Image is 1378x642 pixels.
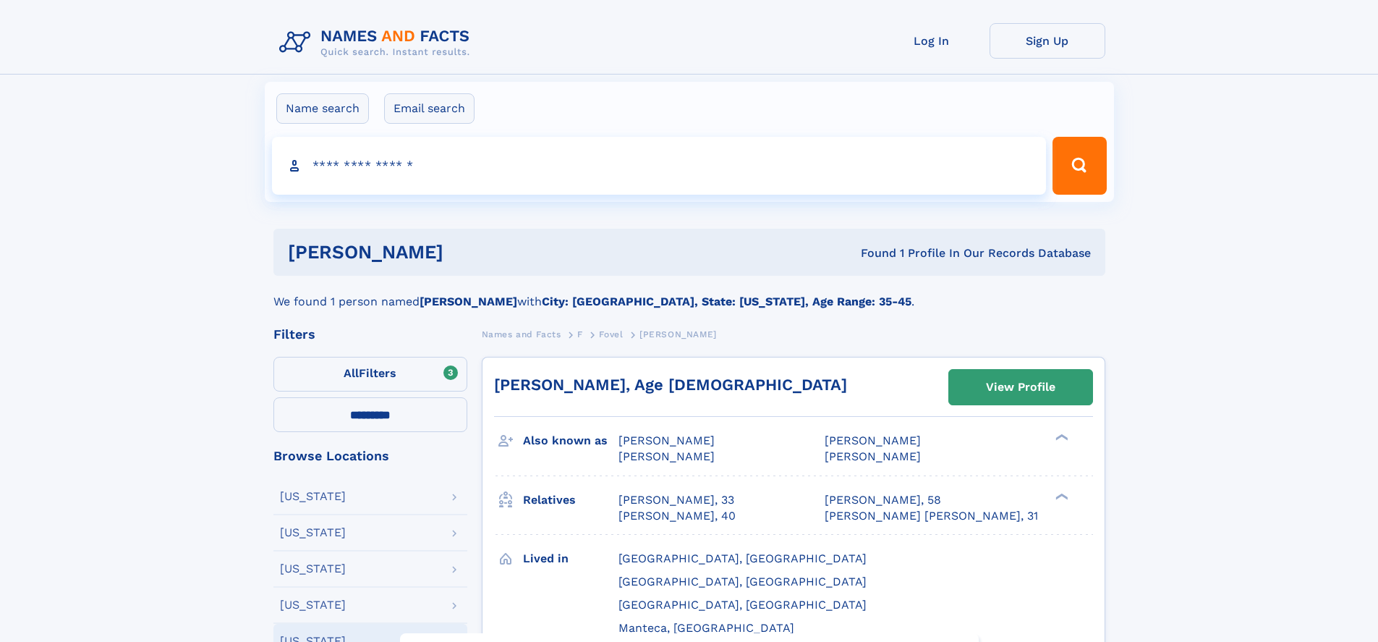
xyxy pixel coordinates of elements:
[618,575,867,588] span: [GEOGRAPHIC_DATA], [GEOGRAPHIC_DATA]
[1052,137,1106,195] button: Search Button
[273,357,467,392] label: Filters
[280,563,346,575] div: [US_STATE]
[618,552,867,565] span: [GEOGRAPHIC_DATA], [GEOGRAPHIC_DATA]
[384,93,475,124] label: Email search
[577,325,583,343] a: F
[273,328,467,341] div: Filters
[280,527,346,538] div: [US_STATE]
[280,491,346,502] div: [US_STATE]
[874,23,990,59] a: Log In
[273,23,482,62] img: Logo Names and Facts
[599,329,623,339] span: Fovel
[273,449,467,463] div: Browse Locations
[542,295,911,308] b: City: [GEOGRAPHIC_DATA], State: [US_STATE], Age Range: 35-45
[420,295,517,308] b: [PERSON_NAME]
[276,93,369,124] label: Name search
[986,371,1055,404] div: View Profile
[523,488,618,512] h3: Relatives
[577,329,583,339] span: F
[990,23,1105,59] a: Sign Up
[482,325,561,343] a: Names and Facts
[618,508,736,524] a: [PERSON_NAME], 40
[618,434,715,447] span: [PERSON_NAME]
[599,325,623,343] a: Fovel
[618,598,867,612] span: [GEOGRAPHIC_DATA], [GEOGRAPHIC_DATA]
[344,366,359,380] span: All
[273,276,1105,311] div: We found 1 person named with .
[652,245,1091,261] div: Found 1 Profile In Our Records Database
[825,508,1038,524] a: [PERSON_NAME] [PERSON_NAME], 31
[1052,491,1069,501] div: ❯
[1052,433,1069,442] div: ❯
[272,137,1047,195] input: search input
[949,370,1092,405] a: View Profile
[494,376,847,394] a: [PERSON_NAME], Age [DEMOGRAPHIC_DATA]
[618,492,734,508] a: [PERSON_NAME], 33
[618,621,794,635] span: Manteca, [GEOGRAPHIC_DATA]
[618,449,715,463] span: [PERSON_NAME]
[825,434,921,447] span: [PERSON_NAME]
[825,449,921,463] span: [PERSON_NAME]
[825,492,941,508] a: [PERSON_NAME], 58
[523,546,618,571] h3: Lived in
[288,243,652,261] h1: [PERSON_NAME]
[523,428,618,453] h3: Also known as
[639,329,717,339] span: [PERSON_NAME]
[280,599,346,611] div: [US_STATE]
